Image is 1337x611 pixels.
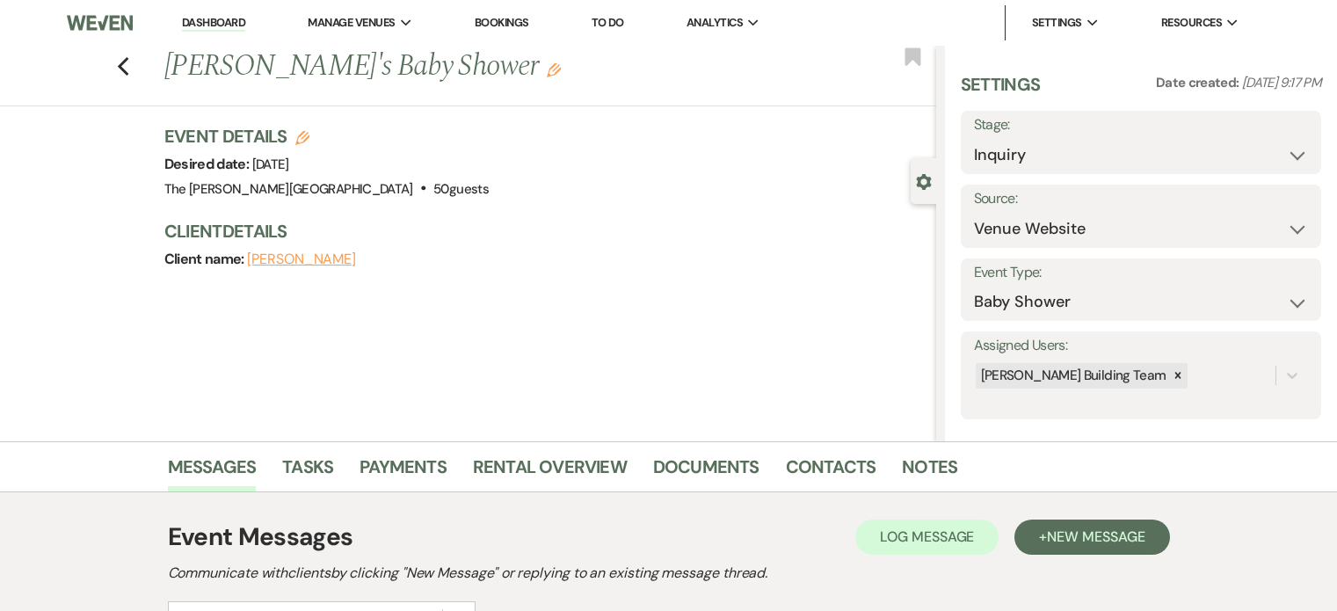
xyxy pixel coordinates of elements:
a: Bookings [475,15,529,30]
h2: Communicate with clients by clicking "New Message" or replying to an existing message thread. [168,563,1170,584]
h1: [PERSON_NAME]'s Baby Shower [164,46,775,88]
span: Settings [1032,14,1082,32]
span: Resources [1161,14,1222,32]
button: Close lead details [916,172,932,189]
span: 50 guests [433,180,489,198]
a: To Do [592,15,624,30]
a: Contacts [786,453,876,491]
label: Event Type: [974,260,1308,286]
button: Log Message [855,520,999,555]
h3: Client Details [164,219,919,244]
span: New Message [1047,527,1144,546]
a: Tasks [282,453,333,491]
span: Analytics [687,14,743,32]
button: Edit [547,62,561,77]
a: Notes [902,453,957,491]
span: Desired date: [164,155,252,173]
a: Messages [168,453,257,491]
span: The [PERSON_NAME][GEOGRAPHIC_DATA] [164,180,413,198]
a: Payments [360,453,447,491]
img: Weven Logo [67,4,133,41]
a: Rental Overview [473,453,627,491]
label: Source: [974,186,1308,212]
div: [PERSON_NAME] Building Team [976,363,1169,389]
span: [DATE] 9:17 PM [1242,74,1321,91]
span: Date created: [1156,74,1242,91]
a: Documents [653,453,759,491]
label: Stage: [974,113,1308,138]
h3: Settings [961,72,1041,111]
h3: Event Details [164,124,490,149]
span: [DATE] [252,156,289,173]
h1: Event Messages [168,519,353,556]
a: Dashboard [182,15,245,32]
span: Log Message [880,527,974,546]
span: Client name: [164,250,248,268]
span: Manage Venues [308,14,395,32]
button: [PERSON_NAME] [247,252,356,266]
label: Assigned Users: [974,333,1308,359]
button: +New Message [1014,520,1169,555]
